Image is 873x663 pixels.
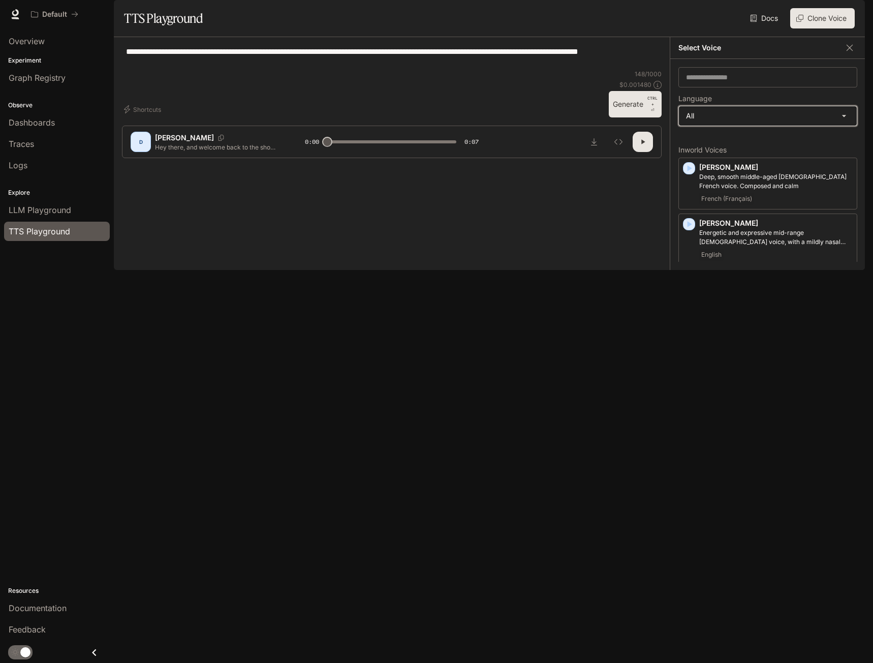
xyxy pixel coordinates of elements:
button: All workspaces [26,4,83,24]
p: [PERSON_NAME] [155,133,214,143]
span: English [699,249,724,261]
p: Inworld Voices [678,146,857,154]
span: French (Français) [699,193,754,205]
p: [PERSON_NAME] [699,162,853,172]
p: Energetic and expressive mid-range male voice, with a mildly nasal quality [699,228,853,247]
h1: TTS Playground [124,8,203,28]
button: Download audio [584,132,604,152]
p: [PERSON_NAME] [699,218,853,228]
p: 148 / 1000 [635,70,662,78]
p: Default [42,10,67,19]
p: CTRL + [647,95,658,107]
p: $ 0.001480 [619,80,651,89]
div: All [679,106,857,126]
a: Docs [748,8,782,28]
button: Clone Voice [790,8,855,28]
p: Language [678,95,712,102]
span: 0:00 [305,137,319,147]
button: GenerateCTRL +⏎ [609,91,662,117]
button: Inspect [608,132,629,152]
span: 0:07 [464,137,479,147]
div: D [133,134,149,150]
button: Shortcuts [122,101,165,117]
p: ⏎ [647,95,658,113]
p: Hey there, and welcome back to the show! We've got a fascinating episode lined up [DATE], includi... [155,143,280,152]
button: Copy Voice ID [214,135,228,141]
p: Deep, smooth middle-aged male French voice. Composed and calm [699,172,853,191]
